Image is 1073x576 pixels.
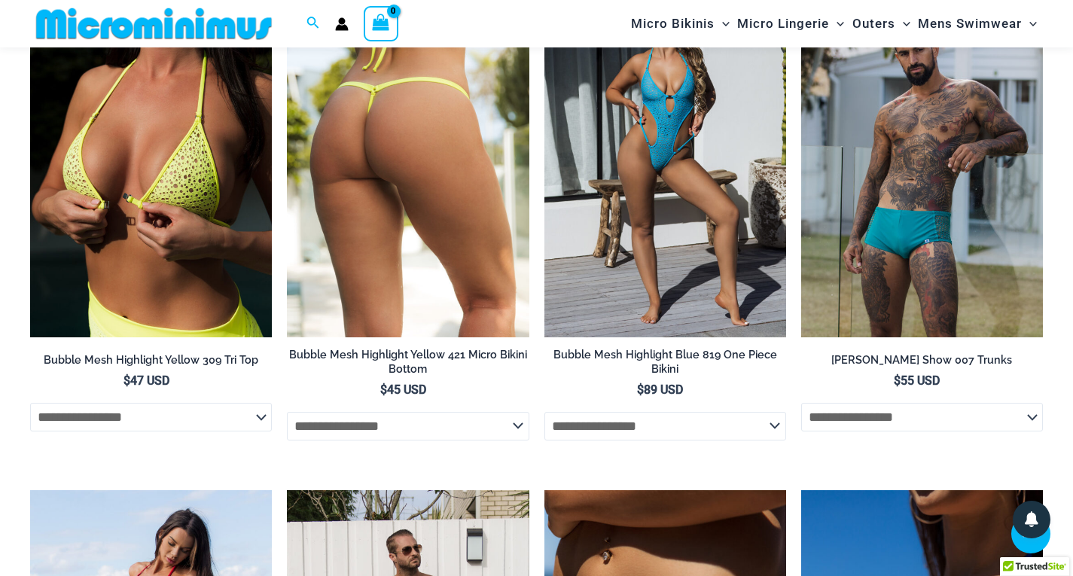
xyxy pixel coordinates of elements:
h2: Bubble Mesh Highlight Yellow 421 Micro Bikini Bottom [287,348,529,376]
span: $ [380,382,387,397]
span: $ [894,373,901,388]
a: Micro LingerieMenu ToggleMenu Toggle [733,5,848,43]
bdi: 55 USD [894,373,940,388]
nav: Site Navigation [625,2,1043,45]
h2: Bubble Mesh Highlight Blue 819 One Piece Bikini [544,348,786,376]
h2: [PERSON_NAME] Show 007 Trunks [801,353,1043,367]
a: Bubble Mesh Highlight Yellow 309 Tri Top [30,353,272,373]
span: Menu Toggle [1022,5,1037,43]
bdi: 47 USD [123,373,169,388]
img: MM SHOP LOGO FLAT [30,7,278,41]
span: $ [123,373,130,388]
a: Bubble Mesh Highlight Blue 819 One Piece Bikini [544,348,786,382]
span: Menu Toggle [829,5,844,43]
span: Outers [852,5,895,43]
a: Micro BikinisMenu ToggleMenu Toggle [627,5,733,43]
span: Mens Swimwear [918,5,1022,43]
a: Account icon link [335,17,349,31]
bdi: 45 USD [380,382,426,397]
a: [PERSON_NAME] Show 007 Trunks [801,353,1043,373]
span: Micro Bikinis [631,5,715,43]
a: Search icon link [306,14,320,33]
bdi: 89 USD [637,382,683,397]
span: Menu Toggle [715,5,730,43]
h2: Bubble Mesh Highlight Yellow 309 Tri Top [30,353,272,367]
a: OutersMenu ToggleMenu Toggle [849,5,914,43]
a: Mens SwimwearMenu ToggleMenu Toggle [914,5,1041,43]
span: Micro Lingerie [737,5,829,43]
a: Bubble Mesh Highlight Yellow 421 Micro Bikini Bottom [287,348,529,382]
a: View Shopping Cart, empty [364,6,398,41]
span: $ [637,382,644,397]
span: Menu Toggle [895,5,910,43]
